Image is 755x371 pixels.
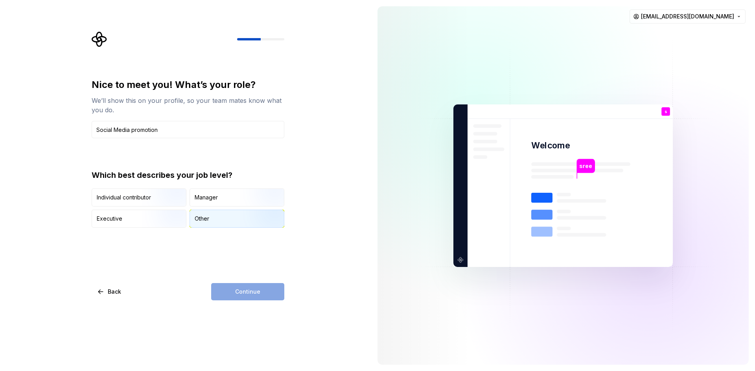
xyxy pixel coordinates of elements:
[92,79,284,91] div: Nice to meet you! What’s your role?
[630,9,746,24] button: [EMAIL_ADDRESS][DOMAIN_NAME]
[579,161,592,170] p: sree
[92,31,107,47] svg: Supernova Logo
[195,215,209,223] div: Other
[97,194,151,201] div: Individual contributor
[665,109,667,113] p: s
[641,13,734,20] span: [EMAIL_ADDRESS][DOMAIN_NAME]
[108,288,121,296] span: Back
[92,283,128,300] button: Back
[92,121,284,138] input: Job title
[531,140,570,151] p: Welcome
[97,215,122,223] div: Executive
[195,194,218,201] div: Manager
[92,96,284,115] div: We’ll show this on your profile, so your team mates know what you do.
[92,170,284,181] div: Which best describes your job level?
